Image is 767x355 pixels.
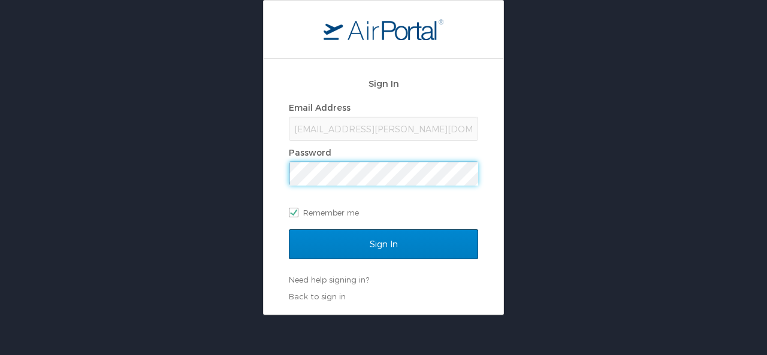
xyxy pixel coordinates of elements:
[289,204,478,222] label: Remember me
[289,77,478,90] h2: Sign In
[289,102,351,113] label: Email Address
[289,275,369,284] a: Need help signing in?
[324,19,443,40] img: logo
[289,229,478,259] input: Sign In
[289,292,346,301] a: Back to sign in
[289,147,331,157] label: Password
